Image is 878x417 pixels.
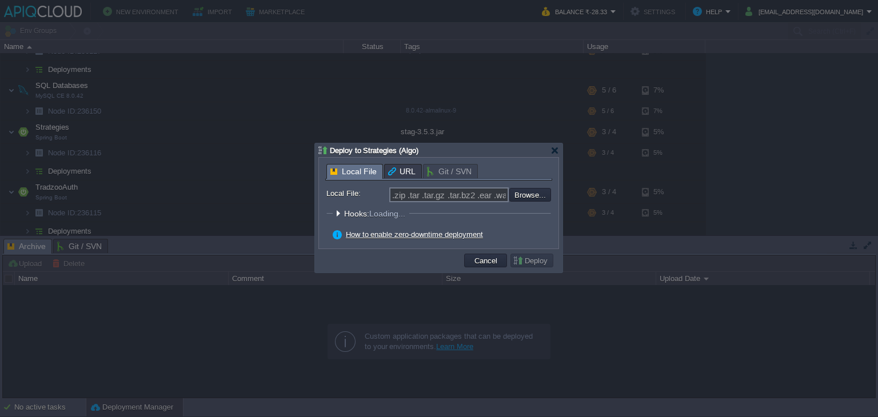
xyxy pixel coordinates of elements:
[326,187,388,199] label: Local File:
[330,165,377,179] span: Local File
[427,165,472,178] span: Git / SVN
[369,209,405,218] span: Loading...
[471,255,501,266] button: Cancel
[513,255,551,266] button: Deploy
[388,165,416,178] span: URL
[346,230,483,239] a: How to enable zero-downtime deployment
[330,146,418,155] span: Deploy to Strategies (Algo)
[344,209,408,218] span: Hooks:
